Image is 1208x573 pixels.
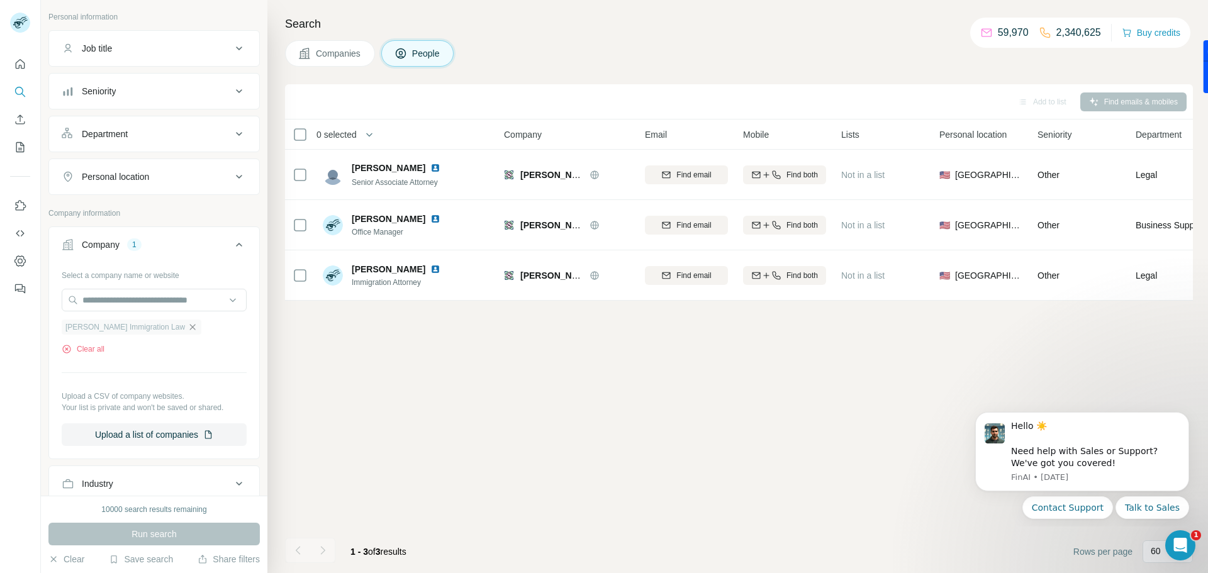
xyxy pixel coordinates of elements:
button: Seniority [49,76,259,106]
button: Clear all [62,343,104,355]
img: Avatar [323,265,343,286]
span: Personal location [939,128,1007,141]
button: Find both [743,165,826,184]
span: Seniority [1037,128,1071,141]
span: Other [1037,220,1060,230]
div: Company [82,238,120,251]
button: Job title [49,33,259,64]
img: Avatar [323,215,343,235]
span: Find both [786,270,818,281]
button: Find both [743,266,826,285]
span: 🇺🇸 [939,169,950,181]
button: Clear [48,553,84,565]
button: Find email [645,165,728,184]
button: Share filters [198,553,260,565]
button: Use Surfe API [10,222,30,245]
span: Find both [786,220,818,231]
span: Not in a list [841,220,885,230]
span: Legal [1136,269,1157,282]
span: 🇺🇸 [939,269,950,282]
span: Business Support [1136,219,1205,231]
iframe: Intercom notifications message [956,401,1208,526]
span: results [350,547,406,557]
span: 🇺🇸 [939,219,950,231]
span: [GEOGRAPHIC_DATA] [955,169,1022,181]
span: Not in a list [841,170,885,180]
span: of [368,547,376,557]
img: Logo of Sumner Immigration Law [504,270,514,281]
p: 2,340,625 [1056,25,1101,40]
span: [PERSON_NAME] [352,213,425,225]
div: Personal location [82,170,149,183]
span: Legal [1136,169,1157,181]
img: LinkedIn logo [430,214,440,224]
button: Buy credits [1122,24,1180,42]
button: Dashboard [10,250,30,272]
img: Avatar [323,165,343,185]
span: [PERSON_NAME] [352,263,425,275]
span: Find email [676,169,711,181]
p: 60 [1151,545,1161,557]
p: Upload a CSV of company websites. [62,391,247,402]
button: Quick start [10,53,30,75]
button: Feedback [10,277,30,300]
div: 10000 search results remaining [101,504,206,515]
h4: Search [285,15,1193,33]
p: Your list is private and won't be saved or shared. [62,402,247,413]
span: Not in a list [841,270,885,281]
span: Rows per page [1073,545,1132,558]
span: [PERSON_NAME] [352,163,425,173]
button: Save search [109,553,173,565]
span: Senior Associate Attorney [352,178,438,187]
span: Companies [316,47,362,60]
span: Other [1037,270,1060,281]
div: Industry [82,477,113,490]
button: Find both [743,216,826,235]
span: 3 [376,547,381,557]
button: Upload a list of companies [62,423,247,446]
span: [GEOGRAPHIC_DATA] [955,219,1022,231]
span: [PERSON_NAME] Immigration Law [65,321,185,333]
button: Find email [645,266,728,285]
span: Find email [676,270,711,281]
button: Search [10,81,30,103]
button: Department [49,119,259,149]
button: Use Surfe on LinkedIn [10,194,30,217]
div: Job title [82,42,112,55]
span: 1 [1191,530,1201,540]
span: [PERSON_NAME] Immigration Law [520,220,667,230]
img: LinkedIn logo [430,163,440,173]
div: Department [82,128,128,140]
button: My lists [10,136,30,159]
img: Logo of Sumner Immigration Law [504,170,514,180]
span: 1 - 3 [350,547,368,557]
button: Company1 [49,230,259,265]
span: Company [504,128,542,141]
p: Personal information [48,11,260,23]
span: Find email [676,220,711,231]
span: [GEOGRAPHIC_DATA] [955,269,1022,282]
span: Lists [841,128,859,141]
span: Other [1037,170,1060,180]
span: Find both [786,169,818,181]
span: Office Manager [352,226,445,238]
button: Industry [49,469,259,499]
span: Department [1136,128,1182,141]
span: Mobile [743,128,769,141]
span: [PERSON_NAME] Immigration Law [520,170,667,180]
button: Personal location [49,162,259,192]
span: [PERSON_NAME] Immigration Law [520,270,667,281]
span: Email [645,128,667,141]
p: 59,970 [998,25,1029,40]
span: People [412,47,441,60]
div: 1 [127,239,142,250]
iframe: Intercom live chat [1165,530,1195,560]
div: Select a company name or website [62,265,247,281]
